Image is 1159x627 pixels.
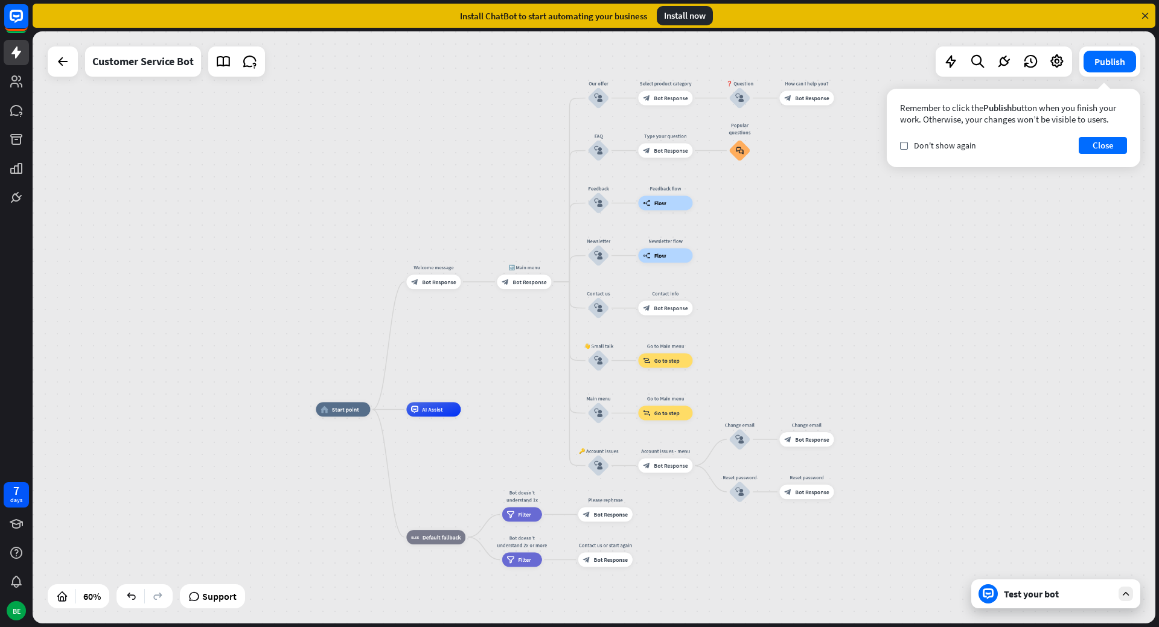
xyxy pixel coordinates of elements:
i: block_bot_response [643,462,650,469]
button: Close [1079,137,1127,154]
span: Flow [654,252,666,259]
div: Go to Main menu [633,342,698,349]
span: Bot Response [512,278,546,285]
i: block_user_input [594,199,602,207]
span: Flow [654,199,666,206]
i: block_user_input [735,488,744,496]
span: Publish [983,102,1012,113]
div: Change email [718,421,761,428]
div: Popular questions [723,121,756,136]
div: Reset password [774,474,839,481]
div: Contact info [633,290,698,297]
i: block_bot_response [583,511,590,518]
i: builder_tree [643,252,651,259]
i: block_bot_response [784,488,791,495]
i: block_user_input [594,409,602,417]
i: block_bot_response [643,94,650,101]
span: Bot Response [654,147,688,154]
div: Please rephrase [573,496,638,503]
div: Type your question [633,132,698,139]
span: Don't show again [914,140,976,151]
i: block_goto [643,409,651,416]
span: Start point [332,406,359,413]
div: Feedback flow [633,185,698,192]
div: Main menu [576,395,620,402]
i: home_2 [321,406,328,413]
div: Bot doesn't understand 1x [497,489,548,503]
div: Bot doesn't understand 2x or more [497,534,548,549]
span: Default fallback [423,533,461,541]
span: Bot Response [795,436,829,443]
i: block_user_input [594,251,602,259]
button: Open LiveChat chat widget [10,5,46,41]
span: Filter [518,556,531,563]
div: Customer Service Bot [92,46,194,77]
div: Contact us [576,290,620,297]
i: filter [507,511,515,518]
span: Bot Response [654,462,688,469]
div: ❓ Question [718,80,761,87]
div: 60% [80,587,104,606]
i: builder_tree [643,199,651,206]
span: Bot Response [422,278,456,285]
span: Bot Response [795,94,829,101]
i: block_user_input [735,94,744,102]
i: block_user_input [594,94,602,102]
i: block_user_input [594,146,602,154]
i: block_user_input [594,304,602,312]
div: Newsletter flow [633,237,698,244]
div: Account issues - menu [633,447,698,454]
i: block_fallback [411,533,419,541]
i: filter [507,556,515,563]
div: Welcome message [401,264,466,271]
i: block_bot_response [583,556,590,563]
span: Go to step [654,357,680,364]
div: How can I help you? [774,80,839,87]
div: Install now [657,6,713,25]
span: Bot Response [594,556,628,563]
span: Bot Response [654,304,688,311]
i: block_user_input [594,461,602,469]
div: 7 [13,485,19,496]
div: Test your bot [1004,588,1113,600]
i: block_bot_response [643,147,650,154]
div: Install ChatBot to start automating your business [460,10,647,22]
div: Feedback [576,185,620,192]
a: 7 days [4,482,29,508]
div: Select product category [633,80,698,87]
i: block_bot_response [411,278,418,285]
span: Bot Response [654,94,688,101]
div: Go to Main menu [633,395,698,402]
div: Remember to click the button when you finish your work. Otherwise, your changes won’t be visible ... [900,102,1127,125]
div: Contact us or start again [573,541,638,549]
i: block_bot_response [502,278,509,285]
i: block_user_input [594,356,602,364]
i: block_goto [643,357,651,364]
i: block_user_input [735,435,744,444]
i: block_faq [736,147,744,154]
span: AI Assist [422,406,442,413]
div: Reset password [718,474,761,481]
span: Bot Response [594,511,628,518]
div: 🔙 Main menu [491,264,557,271]
i: block_bot_response [784,436,791,443]
span: Support [202,587,237,606]
div: Newsletter [576,237,620,244]
div: Our offer [576,80,620,87]
div: 🔑 Account issues [576,447,620,454]
div: Change email [774,421,839,428]
div: FAQ [576,132,620,139]
span: Filter [518,511,531,518]
span: Bot Response [795,488,829,495]
div: days [10,496,22,504]
i: block_bot_response [784,94,791,101]
div: BE [7,601,26,620]
div: 👋 Small talk [576,342,620,349]
i: block_bot_response [643,304,650,311]
span: Go to step [654,409,680,416]
button: Publish [1084,51,1136,72]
